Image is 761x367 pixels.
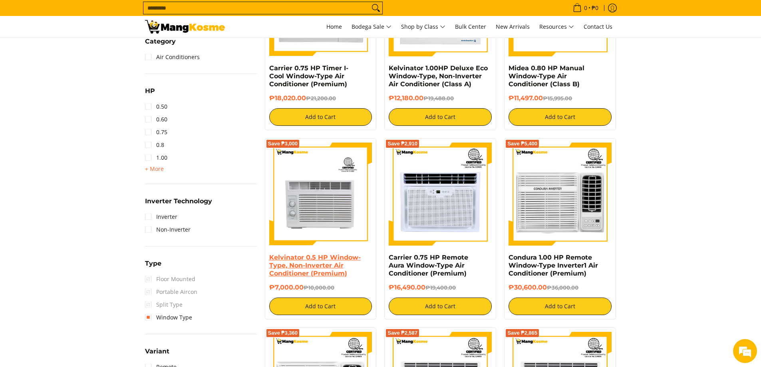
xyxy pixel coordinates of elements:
span: Resources [539,22,574,32]
summary: Open [145,260,161,273]
summary: Open [145,164,164,174]
div: Minimize live chat window [131,4,150,23]
a: Midea 0.80 HP Manual Window-Type Air Conditioner (Class B) [509,64,584,88]
span: Floor Mounted [145,273,195,286]
del: ₱15,995.00 [543,95,572,101]
span: Save ₱5,400 [507,141,537,146]
span: We are offline. Please leave us a message. [17,101,139,181]
span: Save ₱3,360 [268,331,298,335]
a: 1.00 [145,151,167,164]
h6: ₱18,020.00 [269,94,372,102]
h6: ₱12,180.00 [389,94,492,102]
summary: Open [145,348,169,361]
a: 0.75 [145,126,167,139]
img: Carrier 0.75 HP Remote Aura Window-Type Air Conditioner (Premium) [389,143,492,246]
a: Shop by Class [397,16,449,38]
button: Add to Cart [509,298,612,315]
h6: ₱11,497.00 [509,94,612,102]
del: ₱21,200.00 [306,95,336,101]
del: ₱19,400.00 [425,284,456,291]
a: Bulk Center [451,16,490,38]
span: Type [145,260,161,267]
span: Home [326,23,342,30]
a: Window Type [145,311,192,324]
button: Search [370,2,382,14]
a: 0.50 [145,100,167,113]
span: Contact Us [584,23,612,30]
nav: Main Menu [233,16,616,38]
button: Add to Cart [269,298,372,315]
button: Add to Cart [389,298,492,315]
a: 0.8 [145,139,164,151]
h6: ₱7,000.00 [269,284,372,292]
img: Bodega Sale Aircon l Mang Kosme: Home Appliances Warehouse Sale [145,20,225,34]
a: Resources [535,16,578,38]
button: Add to Cart [389,108,492,126]
span: 0 [583,5,588,11]
span: Inverter Technology [145,198,212,204]
a: Air Conditioners [145,51,200,63]
h6: ₱16,490.00 [389,284,492,292]
span: Save ₱3,000 [268,141,298,146]
a: Kelvinator 0.5 HP Window-Type, Non-Inverter Air Conditioner (Premium) [269,254,361,277]
a: Non-Inverter [145,223,191,236]
a: Carrier 0.75 HP Timer I-Cool Window-Type Air Conditioner (Premium) [269,64,348,88]
button: Add to Cart [269,108,372,126]
span: + More [145,166,164,172]
del: ₱10,000.00 [304,284,334,291]
h6: ₱30,600.00 [509,284,612,292]
span: Bodega Sale [352,22,391,32]
em: Submit [117,246,145,257]
span: • [570,4,601,12]
summary: Open [145,198,212,210]
a: Condura 1.00 HP Remote Window-Type Inverter1 Air Conditioner (Premium) [509,254,598,277]
a: Inverter [145,210,177,223]
a: 0.60 [145,113,167,126]
img: Condura 1.00 HP Remote Window-Type Inverter1 Air Conditioner (Premium) [509,143,612,246]
span: ₱0 [590,5,600,11]
summary: Open [145,88,155,100]
a: New Arrivals [492,16,534,38]
span: Category [145,38,176,45]
a: Kelvinator 1.00HP Deluxe Eco Window-Type, Non-Inverter Air Conditioner (Class A) [389,64,488,88]
a: Bodega Sale [348,16,395,38]
del: ₱36,000.00 [547,284,578,291]
img: kelvinator-.5hp-window-type-airconditioner-full-view-mang-kosme [269,143,372,246]
span: Save ₱2,910 [387,141,417,146]
summary: Open [145,38,176,51]
a: Home [322,16,346,38]
span: Variant [145,348,169,355]
span: Save ₱2,865 [507,331,537,335]
button: Add to Cart [509,108,612,126]
span: New Arrivals [496,23,530,30]
textarea: Type your message and click 'Submit' [4,218,152,246]
del: ₱19,488.00 [423,95,454,101]
a: Carrier 0.75 HP Remote Aura Window-Type Air Conditioner (Premium) [389,254,468,277]
span: Portable Aircon [145,286,197,298]
a: Contact Us [580,16,616,38]
span: HP [145,88,155,94]
span: Split Type [145,298,183,311]
span: Save ₱2,587 [387,331,417,335]
span: Bulk Center [455,23,486,30]
div: Leave a message [42,45,134,55]
span: Shop by Class [401,22,445,32]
